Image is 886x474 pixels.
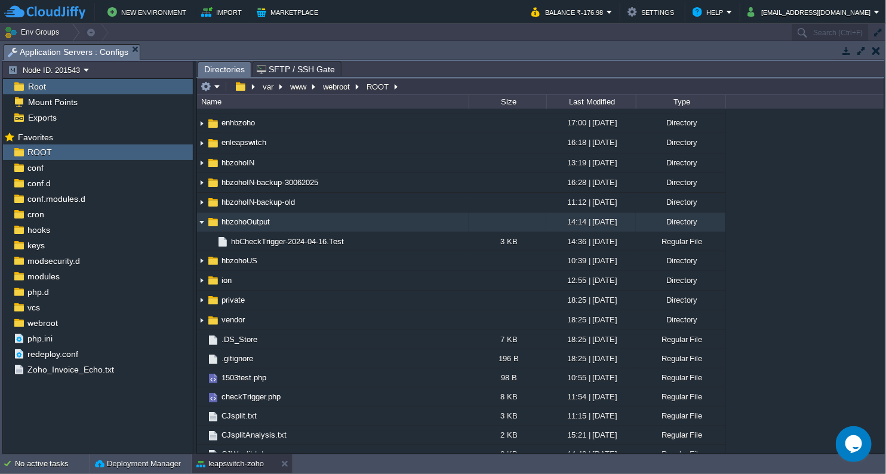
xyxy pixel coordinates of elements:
img: AMDAwAAAACH5BAEAAAAALAAAAAABAAEAAAICRAEAOw== [207,391,220,404]
iframe: chat widget [836,426,874,462]
span: ion [220,275,233,285]
div: 14:40 | [DATE] [546,445,636,463]
a: private [220,295,247,305]
span: Exports [26,112,59,123]
div: 14:36 | [DATE] [546,232,636,251]
img: AMDAwAAAACH5BAEAAAAALAAAAAABAAEAAAICRAEAOw== [207,294,220,307]
div: Directory [636,113,725,132]
span: Favorites [16,132,55,143]
img: AMDAwAAAACH5BAEAAAAALAAAAAABAAEAAAICRAEAOw== [197,407,207,425]
a: checkTrigger.php [220,392,282,402]
img: AMDAwAAAACH5BAEAAAAALAAAAAABAAEAAAICRAEAOw== [216,235,229,248]
div: Directory [636,193,725,211]
span: vendor [220,315,247,325]
img: AMDAwAAAACH5BAEAAAAALAAAAAABAAEAAAICRAEAOw== [207,353,220,366]
div: 2 KB [469,445,546,463]
a: modules [25,271,61,282]
a: webroot [25,318,60,328]
span: php.ini [25,333,54,344]
span: Directories [204,62,245,77]
img: AMDAwAAAACH5BAEAAAAALAAAAAABAAEAAAICRAEAOw== [197,114,207,133]
a: Root [26,81,48,92]
div: 16:18 | [DATE] [546,133,636,152]
div: 2 KB [469,426,546,444]
a: CJsplitAnalysis.txt [220,430,288,440]
a: enhbzoho [220,118,257,128]
img: AMDAwAAAACH5BAEAAAAALAAAAAABAAEAAAICRAEAOw== [197,193,207,212]
img: CloudJiffy [4,5,85,20]
a: redeploy.conf [25,349,80,359]
div: Size [470,95,546,109]
a: vcs [25,302,42,313]
div: 10:39 | [DATE] [546,251,636,270]
div: Directory [636,213,725,231]
div: Directory [636,291,725,309]
a: .DS_Store [220,334,259,344]
div: 3 KB [469,407,546,425]
a: hbzohoIN [220,158,256,168]
img: AMDAwAAAACH5BAEAAAAALAAAAAABAAEAAAICRAEAOw== [197,368,207,387]
div: 16:28 | [DATE] [546,173,636,192]
img: AMDAwAAAACH5BAEAAAAALAAAAAABAAEAAAICRAEAOw== [197,330,207,349]
a: hbzohoIN-backup-30062025 [220,177,320,187]
img: AMDAwAAAACH5BAEAAAAALAAAAAABAAEAAAICRAEAOw== [197,154,207,173]
div: No active tasks [15,454,90,473]
img: AMDAwAAAACH5BAEAAAAALAAAAAABAAEAAAICRAEAOw== [207,196,220,209]
button: Help [693,5,727,19]
img: AMDAwAAAACH5BAEAAAAALAAAAAABAAEAAAICRAEAOw== [207,156,220,170]
div: Regular File [636,426,725,444]
div: Regular File [636,407,725,425]
img: AMDAwAAAACH5BAEAAAAALAAAAAABAAEAAAICRAEAOw== [197,174,207,192]
div: 18:25 | [DATE] [546,330,636,349]
button: [EMAIL_ADDRESS][DOMAIN_NAME] [747,5,874,19]
img: AMDAwAAAACH5BAEAAAAALAAAAAABAAEAAAICRAEAOw== [207,232,216,251]
div: 196 B [469,349,546,368]
span: hooks [25,224,52,235]
div: Directory [636,153,725,172]
div: Regular File [636,387,725,406]
span: php.d [25,287,51,297]
a: conf [25,162,45,173]
span: Mount Points [26,97,79,107]
span: cron [25,209,46,220]
a: conf.modules.d [25,193,87,204]
input: Click to enter the path [197,78,884,95]
a: 1503test.php [220,373,268,383]
a: Zoho_Invoice_Echo.txt [25,364,116,375]
a: keys [25,240,47,251]
img: AMDAwAAAACH5BAEAAAAALAAAAAABAAEAAAICRAEAOw== [207,137,220,150]
a: modsecurity.d [25,256,82,266]
a: CJsplit.txt [220,411,259,421]
span: CJWsplit.txt [220,449,266,459]
div: Directory [636,173,725,192]
div: Regular File [636,445,725,463]
img: AMDAwAAAACH5BAEAAAAALAAAAAABAAEAAAICRAEAOw== [207,314,220,327]
img: AMDAwAAAACH5BAEAAAAALAAAAAABAAEAAAICRAEAOw== [197,272,207,290]
div: 14:14 | [DATE] [546,213,636,231]
div: 17:00 | [DATE] [546,113,636,132]
div: 7 KB [469,330,546,349]
button: ROOT [365,81,392,92]
button: Node ID: 201543 [8,64,84,75]
img: AMDAwAAAACH5BAEAAAAALAAAAAABAAEAAAICRAEAOw== [207,429,220,442]
img: AMDAwAAAACH5BAEAAAAALAAAAAABAAEAAAICRAEAOw== [197,445,207,463]
div: 8 KB [469,387,546,406]
span: hbCheckTrigger-2024-04-16.Test [229,236,346,247]
img: AMDAwAAAACH5BAEAAAAALAAAAAABAAEAAAICRAEAOw== [207,216,220,229]
span: .gitignore [220,353,255,364]
div: 18:25 | [DATE] [546,291,636,309]
div: 98 B [469,368,546,387]
a: ROOT [25,147,54,158]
